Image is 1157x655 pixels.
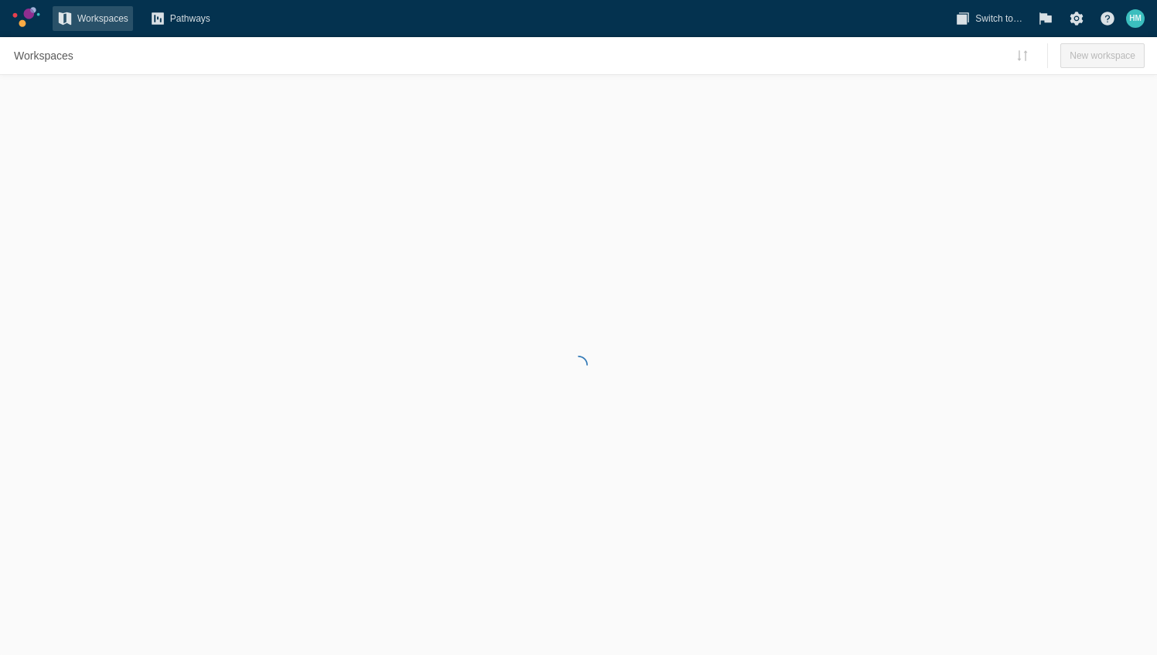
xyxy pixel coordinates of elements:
span: Pathways [170,11,210,26]
span: Workspaces [14,48,73,63]
a: Workspaces [53,6,133,31]
div: HM [1126,9,1145,28]
button: Switch to… [951,6,1027,31]
a: Workspaces [9,43,78,68]
a: Pathways [145,6,215,31]
span: Switch to… [975,11,1022,26]
nav: Breadcrumb [9,43,78,68]
span: Workspaces [77,11,128,26]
